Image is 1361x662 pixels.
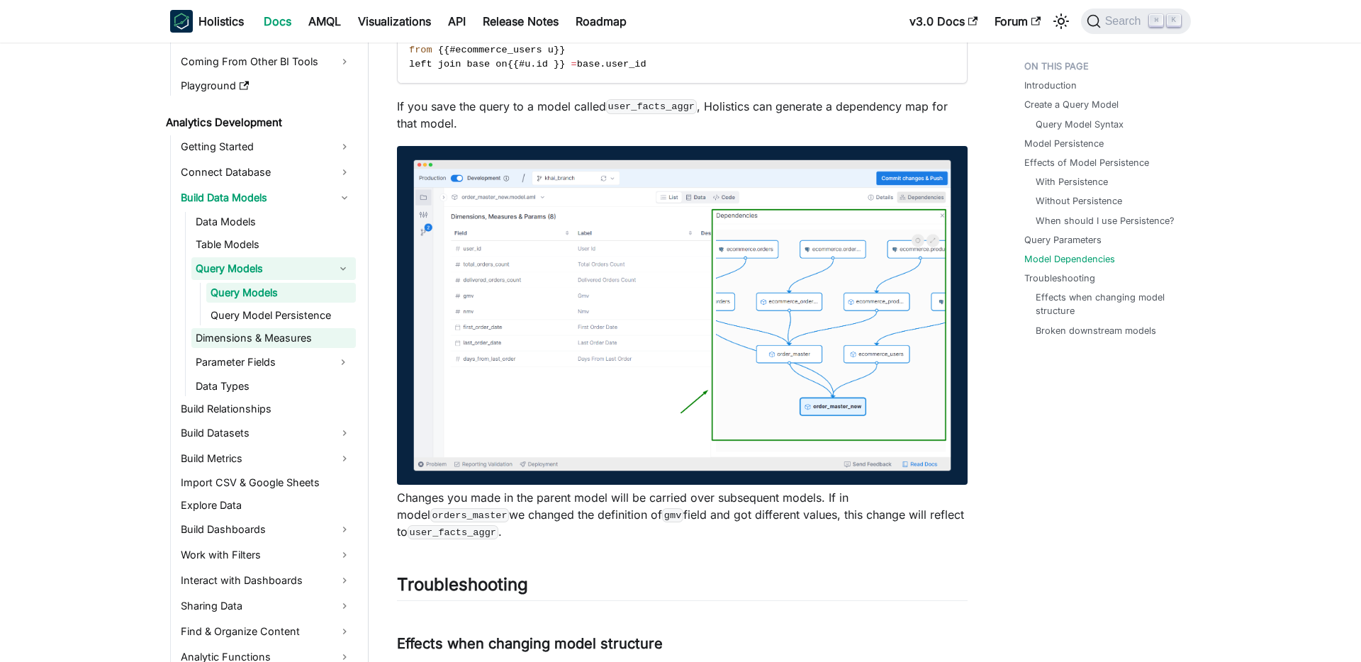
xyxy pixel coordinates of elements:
a: Roadmap [567,10,635,33]
a: Forum [986,10,1049,33]
a: Query Parameters [1024,233,1102,247]
span: left join base on [409,59,508,69]
kbd: ⌘ [1149,14,1163,27]
p: If you save the query to a model called , Holistics can generate a dependency map for that model. [397,98,968,132]
button: Switch between dark and light mode (currently light mode) [1050,10,1072,33]
span: } [559,59,565,69]
a: Docs [255,10,300,33]
a: Explore Data [177,495,356,515]
a: Query Model Syntax [1036,118,1124,131]
span: } [554,45,559,55]
a: Query Models [206,283,356,303]
a: Dimensions & Measures [191,328,356,348]
button: Expand sidebar category 'Parameter Fields' [330,351,356,374]
span: . [600,59,605,69]
a: Parameter Fields [191,351,330,374]
a: Find & Organize Content [177,620,356,643]
a: Coming From Other BI Tools [177,50,356,73]
a: Playground [177,76,356,96]
a: v3.0 Docs [901,10,986,33]
span: from [409,45,432,55]
a: Getting Started [177,135,356,158]
a: HolisticsHolistics [170,10,244,33]
span: . [530,59,536,69]
a: Visualizations [349,10,439,33]
img: Holistics [170,10,193,33]
a: Data Models [191,212,356,232]
span: } [559,45,565,55]
span: = [571,59,577,69]
a: Build Datasets [177,422,356,444]
a: Sharing Data [177,595,356,617]
a: Model Dependencies [1024,252,1115,266]
a: Work with Filters [177,544,356,566]
a: Without Persistence [1036,194,1122,208]
code: user_facts_aggr [408,525,498,539]
a: When should I use Persistence? [1036,214,1175,228]
a: Data Types [191,376,356,396]
span: { [438,45,444,55]
a: Table Models [191,235,356,254]
button: Collapse sidebar category 'Query Models' [330,257,356,280]
h3: Effects when changing model structure [397,635,968,653]
span: #ecommerce_users u [449,45,554,55]
a: Effects when changing model structure [1036,291,1177,318]
a: Troubleshooting [1024,271,1095,285]
h2: Troubleshooting [397,574,968,601]
span: id [537,59,548,69]
span: { [444,45,449,55]
code: orders_master [430,508,509,522]
a: Query Models [191,257,330,280]
p: Changes you made in the parent model will be carried over subsequent models. If in model we chang... [397,489,968,540]
nav: Docs sidebar [156,43,369,662]
code: gmv [662,508,683,522]
span: { [513,59,519,69]
a: Build Metrics [177,447,356,470]
span: Search [1101,15,1150,28]
span: user_id [606,59,646,69]
a: Interact with Dashboards [177,569,356,592]
a: Analytics Development [162,113,356,133]
a: Create a Query Model [1024,98,1119,111]
a: Build Relationships [177,399,356,419]
a: Model Persistence [1024,137,1104,150]
a: With Persistence [1036,175,1108,189]
a: Build Dashboards [177,518,356,541]
code: user_facts_aggr [606,99,697,113]
span: } [554,59,559,69]
span: { [508,59,513,69]
a: Release Notes [474,10,567,33]
kbd: K [1167,14,1181,27]
span: base [577,59,600,69]
a: Connect Database [177,161,356,184]
b: Holistics [198,13,244,30]
button: Search (Command+K) [1081,9,1191,34]
a: AMQL [300,10,349,33]
span: #u [519,59,530,69]
a: Effects of Model Persistence [1024,156,1149,169]
a: Import CSV & Google Sheets [177,473,356,493]
a: Introduction [1024,79,1077,92]
a: Query Model Persistence [206,305,356,325]
a: API [439,10,474,33]
a: Broken downstream models [1036,324,1156,337]
a: Build Data Models [177,186,356,209]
